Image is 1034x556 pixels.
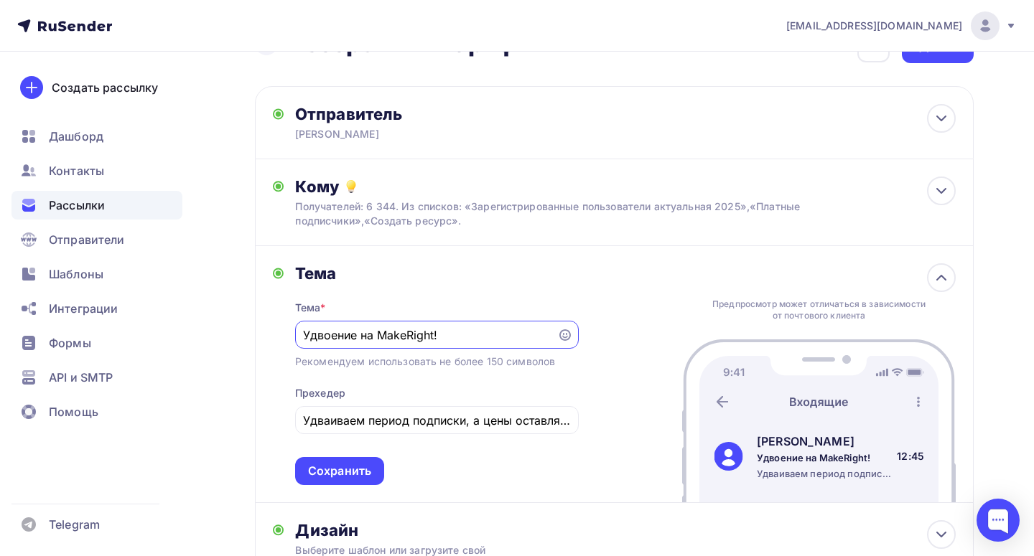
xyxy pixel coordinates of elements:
div: Отправитель [295,104,606,124]
div: Создать рассылку [52,79,158,96]
a: Дашборд [11,122,182,151]
div: Сохранить [308,463,371,479]
div: 12:45 [897,449,924,463]
a: Формы [11,329,182,357]
input: Текст, который будут видеть подписчики [303,412,570,429]
span: Контакты [49,162,104,179]
span: Шаблоны [49,265,103,283]
input: Укажите тему письма [303,326,549,344]
div: Удвоение на MakeRight! [757,451,892,464]
div: Рекомендуем использовать не более 150 символов [295,354,555,369]
a: Рассылки [11,191,182,220]
span: Помощь [49,403,98,420]
a: Отправители [11,225,182,254]
div: Тема [295,301,326,315]
a: Шаблоны [11,260,182,288]
a: Контакты [11,156,182,185]
span: Интеграции [49,300,118,317]
div: Удваиваем период подписки, а цены оставляем такими же! [757,467,892,480]
span: Telegram [49,516,100,533]
span: Дашборд [49,128,103,145]
span: Рассылки [49,197,105,214]
span: API и SMTP [49,369,113,386]
div: [PERSON_NAME] [295,127,575,141]
div: [PERSON_NAME] [757,433,892,450]
div: Кому [295,176,956,197]
span: Формы [49,334,91,352]
div: Прехедер [295,386,345,400]
span: Отправители [49,231,125,248]
div: Предпросмотр может отличаться в зависимости от почтового клиента [709,298,930,321]
div: Дизайн [295,520,956,540]
div: Тема [295,263,579,283]
div: Получателей: 6 344. Из списков: «Зарегистрированные пользователи актуальная 2025»,«Платные подпис... [295,199,890,228]
a: [EMAIL_ADDRESS][DOMAIN_NAME] [786,11,1017,40]
span: [EMAIL_ADDRESS][DOMAIN_NAME] [786,19,962,33]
